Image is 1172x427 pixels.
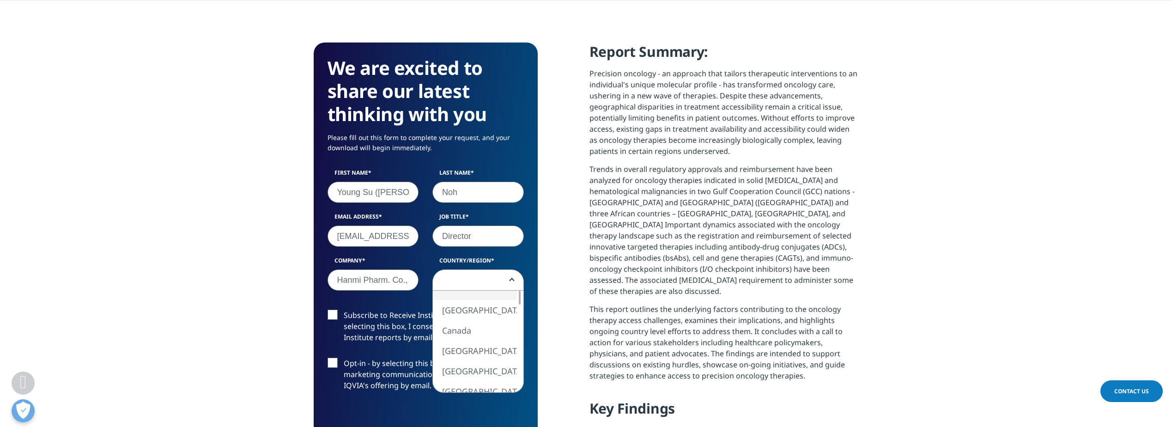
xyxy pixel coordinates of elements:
p: This report outlines the underlying factors contributing to the oncology therapy access challenge... [589,304,859,388]
li: [GEOGRAPHIC_DATA] [433,381,517,402]
li: [GEOGRAPHIC_DATA] [433,300,517,320]
label: Country/Region [432,256,524,269]
span: Contact Us [1114,387,1149,395]
li: Canada [433,320,517,341]
a: Contact Us [1100,380,1163,402]
label: Last Name [432,169,524,182]
label: Email Address [328,213,419,226]
li: [GEOGRAPHIC_DATA] [433,361,517,381]
label: Subscribe to Receive Institute Reports - by selecting this box, I consent to receiving IQVIA Inst... [328,310,524,348]
p: Precision oncology - an approach that tailors therapeutic interventions to an individual's unique... [589,68,859,164]
label: First Name [328,169,419,182]
li: [GEOGRAPHIC_DATA] [433,341,517,361]
label: Job Title [432,213,524,226]
h4: Report Summary: [589,43,859,68]
h4: Key Findings [589,399,859,425]
p: Trends in overall regulatory approvals and reimbursement have been analyzed for oncology therapie... [589,164,859,304]
p: Please fill out this form to complete your request, and your download will begin immediately. [328,133,524,160]
label: Company [328,256,419,269]
button: 개방형 기본 설정 [12,399,35,422]
h3: We are excited to share our latest thinking with you [328,56,524,126]
label: Opt-in - by selecting this box, I consent to receiving marketing communications and information a... [328,358,524,396]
